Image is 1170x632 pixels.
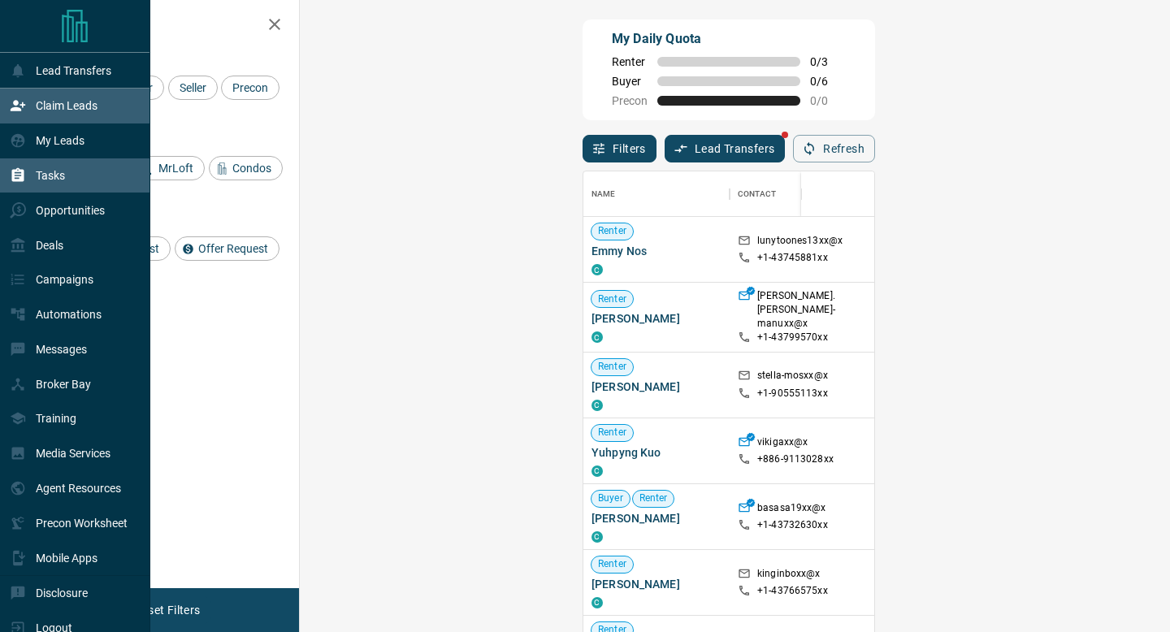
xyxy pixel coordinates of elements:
[757,452,834,466] p: +886- 9113028xx
[591,243,721,259] span: Emmy Nos
[227,162,277,175] span: Condos
[757,567,821,584] p: kinginboxx@x
[591,576,721,592] span: [PERSON_NAME]
[591,531,603,543] div: condos.ca
[591,426,633,439] span: Renter
[757,234,843,251] p: lunytoones13xx@x
[591,510,721,526] span: [PERSON_NAME]
[757,501,826,518] p: basasa19xx@x
[591,597,603,608] div: condos.ca
[227,81,274,94] span: Precon
[591,171,616,217] div: Name
[730,171,860,217] div: Contact
[583,171,730,217] div: Name
[665,135,786,162] button: Lead Transfers
[123,596,210,624] button: Reset Filters
[757,518,828,532] p: +1- 43732630xx
[757,251,828,265] p: +1- 43745881xx
[591,292,633,306] span: Renter
[591,491,630,505] span: Buyer
[612,94,648,107] span: Precon
[738,171,776,217] div: Contact
[810,75,846,88] span: 0 / 6
[591,444,721,461] span: Yuhpyng Kuo
[757,331,828,344] p: +1- 43799570xx
[810,94,846,107] span: 0 / 0
[591,331,603,343] div: condos.ca
[135,156,205,180] div: MrLoft
[583,135,656,162] button: Filters
[175,236,279,261] div: Offer Request
[757,289,851,331] p: [PERSON_NAME].[PERSON_NAME]-manuxx@x
[52,16,283,36] h2: Filters
[810,55,846,68] span: 0 / 3
[591,224,633,238] span: Renter
[193,242,274,255] span: Offer Request
[793,135,875,162] button: Refresh
[591,360,633,374] span: Renter
[221,76,279,100] div: Precon
[757,435,808,452] p: vikigaxx@x
[757,369,828,386] p: stella-mosxx@x
[757,387,828,400] p: +1- 90555113xx
[591,264,603,275] div: condos.ca
[174,81,212,94] span: Seller
[591,465,603,477] div: condos.ca
[153,162,199,175] span: MrLoft
[612,29,846,49] p: My Daily Quota
[757,584,828,598] p: +1- 43766575xx
[168,76,218,100] div: Seller
[591,379,721,395] span: [PERSON_NAME]
[633,491,674,505] span: Renter
[591,557,633,571] span: Renter
[612,55,648,68] span: Renter
[209,156,283,180] div: Condos
[612,75,648,88] span: Buyer
[591,400,603,411] div: condos.ca
[591,310,721,327] span: [PERSON_NAME]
